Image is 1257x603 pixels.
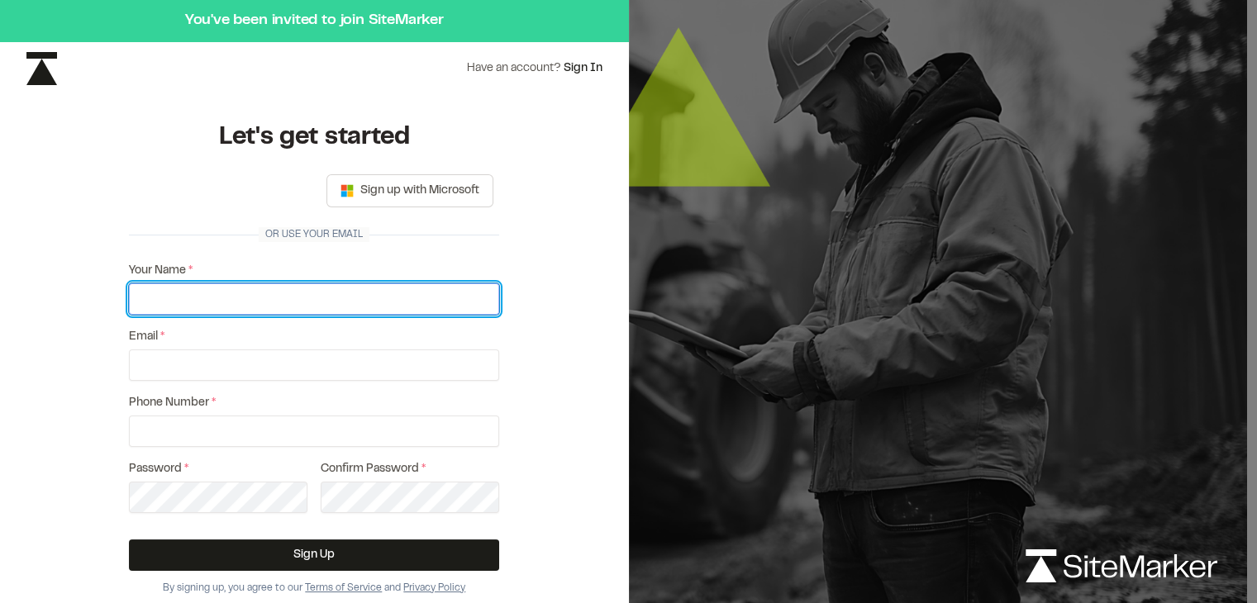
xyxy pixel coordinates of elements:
a: Sign In [564,64,602,74]
button: Terms of Service [305,581,382,596]
label: Email [129,328,499,346]
label: Your Name [129,262,499,280]
img: logo-white-rebrand.svg [1026,549,1217,582]
img: icon-black-rebrand.svg [26,52,57,85]
h1: Let's get started [129,121,499,154]
label: Password [129,460,307,478]
span: Or use your email [259,227,369,242]
iframe: Sign in with Google Button [132,173,304,209]
div: By signing up, you agree to our and [129,581,499,596]
button: Privacy Policy [403,581,465,596]
button: Sign Up [129,539,499,571]
button: Sign up with Microsoft [326,174,493,207]
label: Phone Number [129,394,499,412]
div: Have an account? [467,59,602,78]
label: Confirm Password [321,460,499,478]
